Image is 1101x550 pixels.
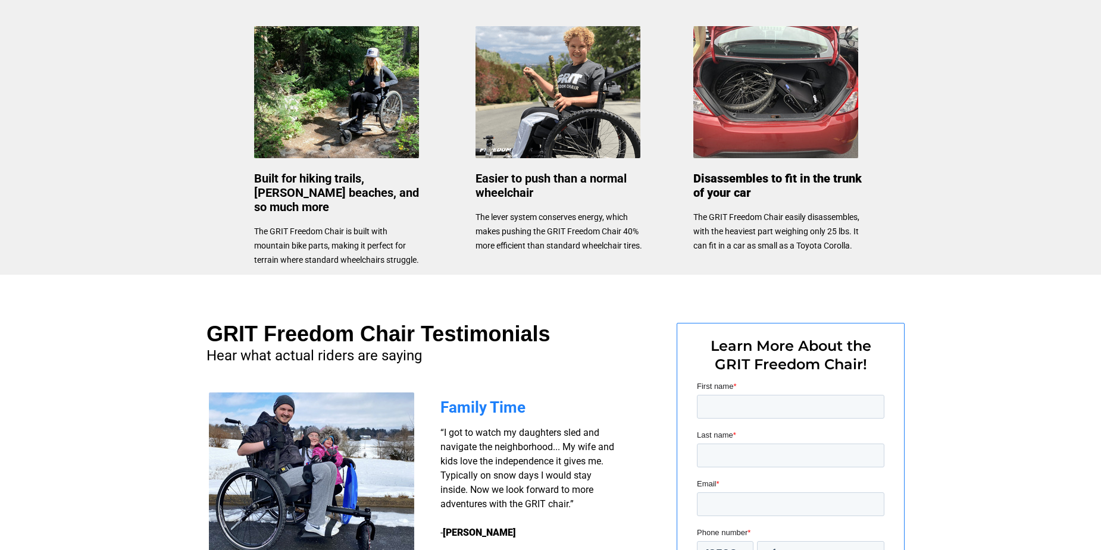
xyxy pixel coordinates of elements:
[693,171,862,200] span: Disassembles to fit in the trunk of your car
[440,427,614,538] span: “I got to watch my daughters sled and navigate the neighborhood... My wife and kids love the inde...
[693,212,859,250] span: The GRIT Freedom Chair easily disassembles, with the heaviest part weighing only 25 lbs. It can f...
[207,322,550,346] span: GRIT Freedom Chair Testimonials
[254,171,419,214] span: Built for hiking trails, [PERSON_NAME] beaches, and so much more
[440,398,526,416] span: Family Time
[711,337,871,373] span: Learn More About the GRIT Freedom Chair!
[207,347,422,364] span: Hear what actual riders are saying
[254,227,419,265] span: The GRIT Freedom Chair is built with mountain bike parts, making it perfect for terrain where sta...
[476,212,642,250] span: The lever system conserves energy, which makes pushing the GRIT Freedom Chair 40% more efficient ...
[476,171,627,200] span: Easier to push than a normal wheelchair
[443,527,516,538] strong: [PERSON_NAME]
